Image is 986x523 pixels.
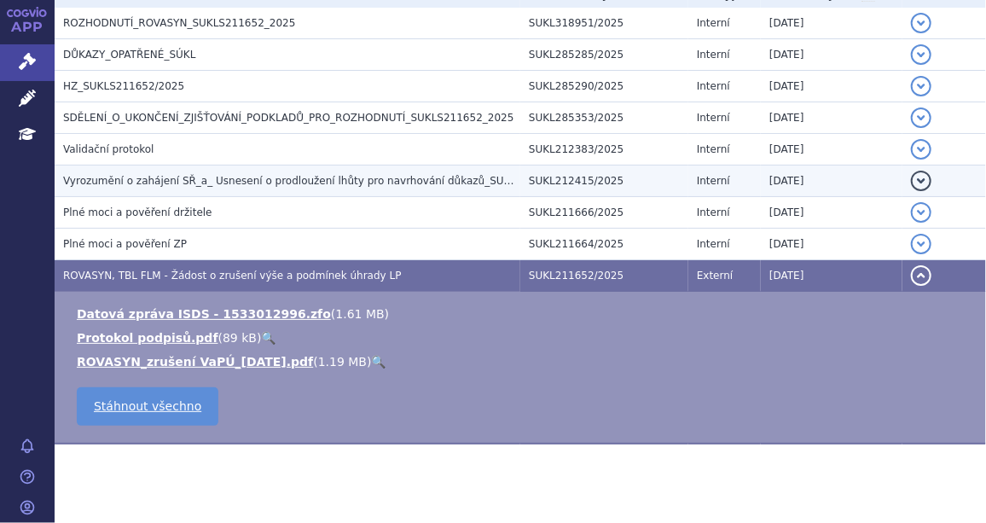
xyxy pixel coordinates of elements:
li: ( ) [77,329,969,346]
span: Plné moci a pověření ZP [63,238,187,250]
span: Interní [697,238,730,250]
button: detail [911,139,931,160]
td: SUKL211664/2025 [520,229,688,260]
span: Plné moci a pověření držitele [63,206,212,218]
button: detail [911,171,931,191]
span: 1.19 MB [318,355,367,369]
span: ROVASYN, TBL FLM - Žádost o zrušení výše a podmínek úhrady LP [63,270,402,282]
td: [DATE] [761,8,902,39]
td: [DATE] [761,166,902,197]
a: Stáhnout všechno [77,387,218,426]
td: [DATE] [761,39,902,71]
span: SDĚLENÍ_O_UKONČENÍ_ZJIŠŤOVÁNÍ_PODKLADŮ_PRO_ROZHODNUTÍ_SUKLS211652_2025 [63,112,513,124]
span: DŮKAZY_OPATŘENÉ_SÚKL [63,49,195,61]
td: [DATE] [761,197,902,229]
td: SUKL285285/2025 [520,39,688,71]
a: Datová zpráva ISDS - 1533012996.zfo [77,307,331,321]
td: SUKL318951/2025 [520,8,688,39]
span: Interní [697,175,730,187]
a: ROVASYN_zrušení VaPÚ_[DATE].pdf [77,355,313,369]
span: Interní [697,80,730,92]
span: 1.61 MB [335,307,384,321]
span: Vyrozumění o zahájení SŘ_a_ Usnesení o prodloužení lhůty pro navrhování důkazů_SUKLS211652_2025 [63,175,593,187]
td: [DATE] [761,102,902,134]
span: HZ_SUKLS211652/2025 [63,80,184,92]
td: SUKL212383/2025 [520,134,688,166]
td: SUKL211652/2025 [520,260,688,292]
a: 🔍 [372,355,386,369]
button: detail [911,202,931,223]
span: Interní [697,17,730,29]
span: 89 kB [223,331,257,345]
span: Validační protokol [63,143,154,155]
button: detail [911,108,931,128]
span: Interní [697,49,730,61]
li: ( ) [77,353,969,370]
td: SUKL211666/2025 [520,197,688,229]
td: [DATE] [761,71,902,102]
td: [DATE] [761,260,902,292]
li: ( ) [77,305,969,323]
span: Interní [697,112,730,124]
button: detail [911,265,931,286]
span: ROZHODNUTÍ_ROVASYN_SUKLS211652_2025 [63,17,295,29]
a: 🔍 [261,331,275,345]
td: [DATE] [761,134,902,166]
span: Interní [697,143,730,155]
button: detail [911,44,931,65]
button: detail [911,234,931,254]
td: SUKL285353/2025 [520,102,688,134]
a: Protokol podpisů.pdf [77,331,218,345]
span: Externí [697,270,733,282]
button: detail [911,76,931,96]
button: detail [911,13,931,33]
span: Interní [697,206,730,218]
td: SUKL285290/2025 [520,71,688,102]
td: [DATE] [761,229,902,260]
td: SUKL212415/2025 [520,166,688,197]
